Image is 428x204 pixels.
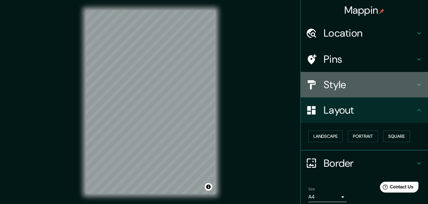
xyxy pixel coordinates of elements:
[301,151,428,176] div: Border
[383,130,410,142] button: Square
[348,130,378,142] button: Portrait
[308,192,347,202] div: A4
[379,9,384,14] img: pin-icon.png
[86,10,215,194] canvas: Map
[324,53,415,66] h4: Pins
[308,186,315,192] label: Size
[301,20,428,46] div: Location
[371,179,421,197] iframe: Help widget launcher
[308,130,343,142] button: Landscape
[324,78,415,91] h4: Style
[301,97,428,123] div: Layout
[205,183,212,191] button: Toggle attribution
[301,72,428,97] div: Style
[301,46,428,72] div: Pins
[324,157,415,170] h4: Border
[324,104,415,116] h4: Layout
[324,27,415,39] h4: Location
[344,4,385,17] h4: Mappin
